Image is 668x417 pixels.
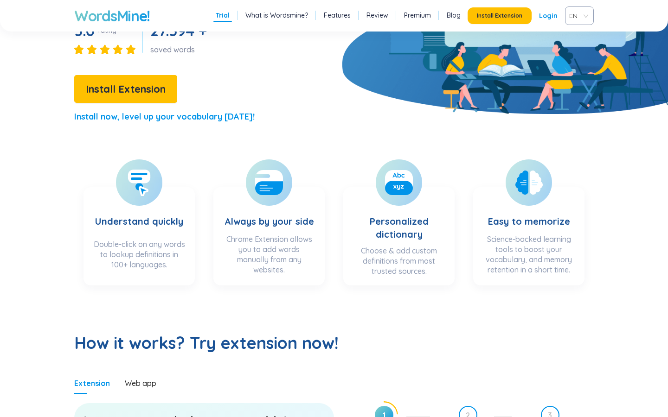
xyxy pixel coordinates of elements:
[225,196,314,229] h3: Always by your side
[125,378,156,388] div: Web app
[488,196,570,229] h3: Easy to memorize
[86,81,166,97] span: Install Extension
[74,378,110,388] div: Extension
[477,12,522,19] span: Install Extension
[366,11,388,20] a: Review
[539,7,558,24] a: Login
[468,7,532,24] button: Install Extension
[74,110,255,123] p: Install now, level up your vocabulary [DATE]!
[353,196,445,241] h3: Personalized dictionary
[74,75,177,103] button: Install Extension
[74,6,150,25] a: WordsMine!
[74,85,177,95] a: Install Extension
[223,234,315,276] div: Chrome Extension allows you to add words manually from any websites.
[150,44,210,55] div: saved words
[74,332,594,354] h2: How it works? Try extension now!
[569,9,586,23] span: VIE
[353,246,445,276] div: Choose & add custom definitions from most trusted sources.
[482,234,575,276] div: Science-backed learning tools to boost your vocabulary, and memory retention in a short time.
[324,11,351,20] a: Features
[245,11,308,20] a: What is Wordsmine?
[216,11,230,20] a: Trial
[447,11,461,20] a: Blog
[93,239,186,276] div: Double-click on any words to lookup definitions in 100+ languages.
[95,196,183,234] h3: Understand quickly
[404,11,431,20] a: Premium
